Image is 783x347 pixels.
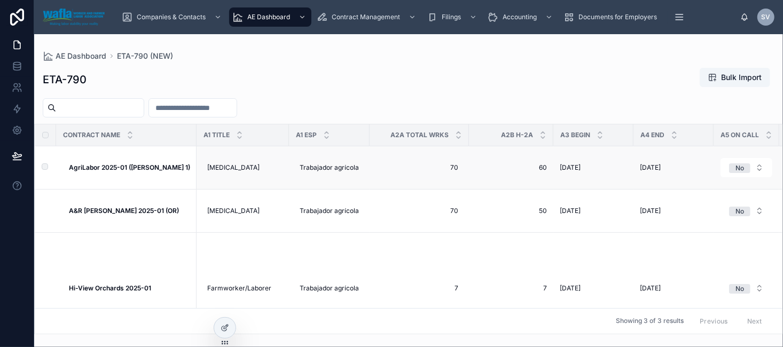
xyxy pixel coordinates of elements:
span: Farmworker/Laborer [207,284,271,293]
span: [DATE] [640,284,661,293]
a: Trabajador agrícola [295,202,363,219]
div: scrollable content [113,5,740,29]
a: Filings [424,7,482,27]
span: Contract Management [332,13,400,21]
span: SV [762,13,771,21]
a: [DATE] [640,284,707,293]
button: Bulk Import [700,68,770,87]
div: No [735,163,744,173]
span: Trabajador agrícola [300,284,359,293]
span: [DATE] [640,163,661,172]
a: [DATE] [640,207,707,215]
span: Showing 3 of 3 results [616,317,684,326]
span: Documents for Employers [578,13,657,21]
a: [MEDICAL_DATA] [203,159,283,176]
span: 70 [380,207,458,215]
a: 50 [475,207,547,215]
a: Trabajador agrícola [295,159,363,176]
span: Trabajador agrícola [300,163,359,172]
span: Trabajador agrícola [300,207,359,215]
button: Select Button [721,201,772,220]
span: A2b H-2A [501,131,533,139]
span: [MEDICAL_DATA] [207,207,260,215]
span: AE Dashboard [247,13,290,21]
a: A&R [PERSON_NAME] 2025-01 (OR) [69,207,190,215]
div: No [735,284,744,294]
a: Trabajador agrícola [295,280,363,297]
a: Documents for Employers [560,7,664,27]
span: 70 [380,163,458,172]
a: [DATE] [560,284,627,293]
span: [DATE] [560,284,581,293]
button: Select Button [721,158,772,177]
span: A4 End [640,131,664,139]
a: 7 [376,280,463,297]
span: A1 Esp [296,131,317,139]
a: Contract Management [314,7,421,27]
div: No [735,207,744,216]
img: App logo [43,9,105,26]
a: Select Button [720,157,773,178]
a: [DATE] [560,163,627,172]
a: 60 [475,163,547,172]
span: Filings [442,13,461,21]
span: A2a Total Wrks [390,131,449,139]
a: ETA-790 (NEW) [117,51,173,61]
span: 7 [380,284,458,293]
span: Bulk Import [721,72,762,83]
a: Accounting [484,7,558,27]
span: A5 On Call [721,131,759,139]
a: 70 [376,159,463,176]
a: [MEDICAL_DATA] [203,202,283,219]
span: Accounting [503,13,537,21]
span: [DATE] [560,163,581,172]
a: [DATE] [560,207,627,215]
a: AE Dashboard [43,51,106,61]
span: A3 Begin [560,131,590,139]
span: [DATE] [560,207,581,215]
button: Select Button [721,279,772,298]
span: [DATE] [640,207,661,215]
span: AE Dashboard [56,51,106,61]
span: Companies & Contacts [137,13,206,21]
strong: A&R [PERSON_NAME] 2025-01 (OR) [69,207,179,215]
a: Select Button [720,201,773,221]
a: 7 [475,284,547,293]
span: Contract Name [63,131,120,139]
a: 70 [376,202,463,219]
a: Hi-View Orchards 2025-01 [69,284,190,293]
a: [DATE] [640,163,707,172]
a: AE Dashboard [229,7,311,27]
a: Select Button [720,278,773,298]
a: AgriLabor 2025-01 ([PERSON_NAME] 1) [69,163,190,172]
strong: Hi-View Orchards 2025-01 [69,284,151,292]
span: [MEDICAL_DATA] [207,163,260,172]
a: Farmworker/Laborer [203,280,283,297]
span: A1 Title [203,131,230,139]
a: Companies & Contacts [119,7,227,27]
h1: ETA-790 [43,72,87,87]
